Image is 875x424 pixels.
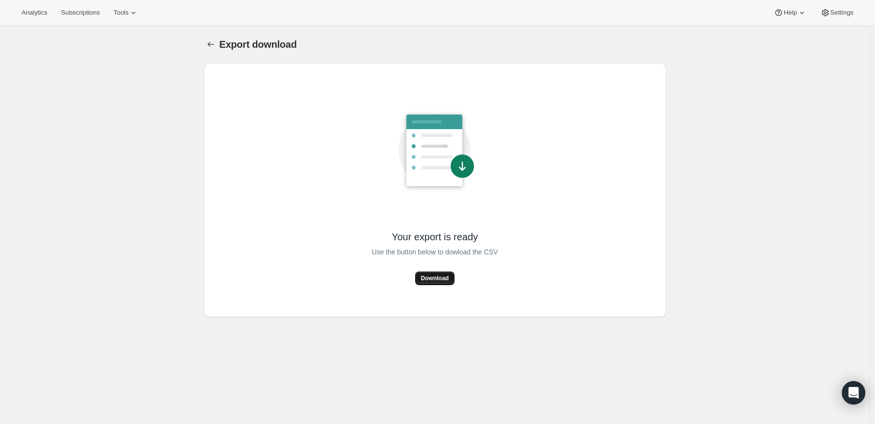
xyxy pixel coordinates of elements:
span: Tools [113,9,128,17]
button: Help [768,6,812,19]
span: Subscriptions [61,9,100,17]
span: Analytics [21,9,47,17]
button: Analytics [16,6,53,19]
div: Open Intercom Messenger [842,381,865,405]
span: Use the button below to dowload the CSV [372,246,498,258]
button: Download [415,271,455,285]
button: Export download [204,38,218,51]
button: Settings [815,6,859,19]
button: Tools [108,6,144,19]
span: Help [784,9,797,17]
span: Export download [219,39,297,50]
span: Your export is ready [392,231,478,243]
span: Settings [830,9,854,17]
span: Download [421,274,449,282]
button: Subscriptions [55,6,106,19]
